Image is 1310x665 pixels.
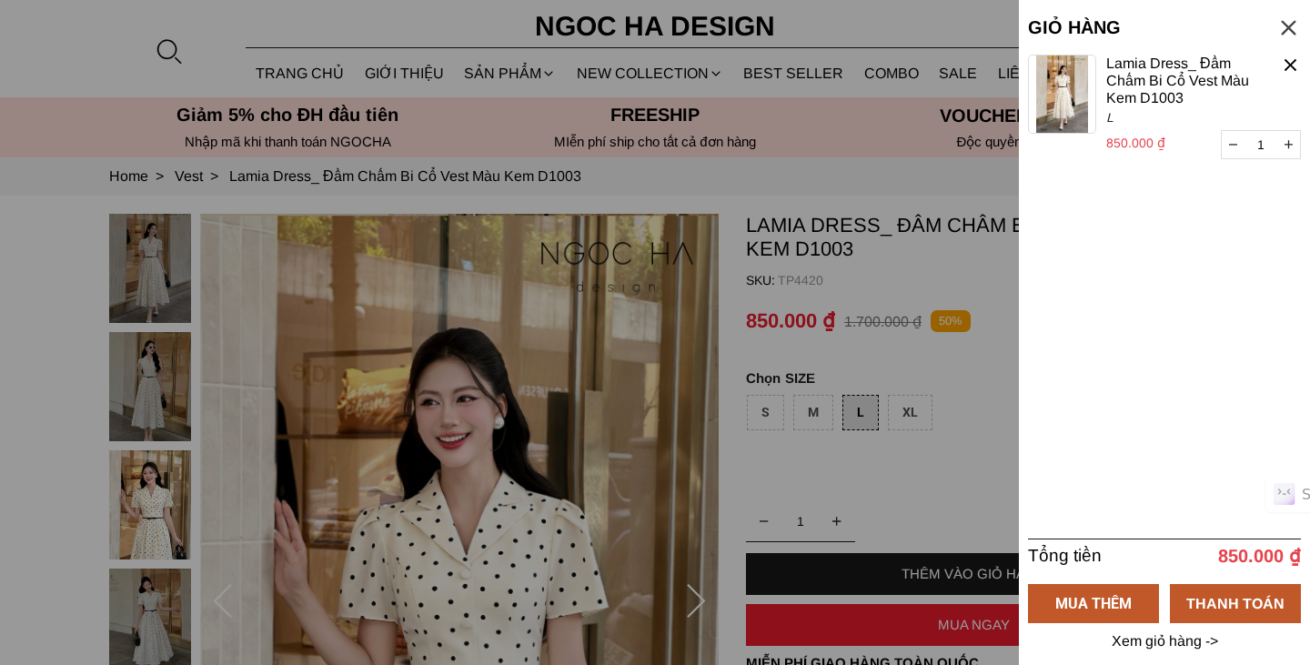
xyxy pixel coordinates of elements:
[1222,131,1300,158] input: Quantity input
[1109,633,1221,650] a: Xem giỏ hàng ->
[1192,545,1301,567] p: 850.000 ₫
[1170,591,1301,614] div: THANH TOÁN
[1106,55,1260,107] a: Lamia Dress_ Đầm Chấm Bi Cổ Vest Màu Kem D1003
[1028,55,1096,134] img: jpeg.jpeg
[1028,592,1159,615] div: MUA THÊM
[1106,107,1260,127] p: L
[1106,133,1255,153] p: 850.000 ₫
[1028,17,1237,38] h5: GIỎ HÀNG
[1170,584,1301,623] a: THANH TOÁN
[1028,546,1159,566] h6: Tổng tiền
